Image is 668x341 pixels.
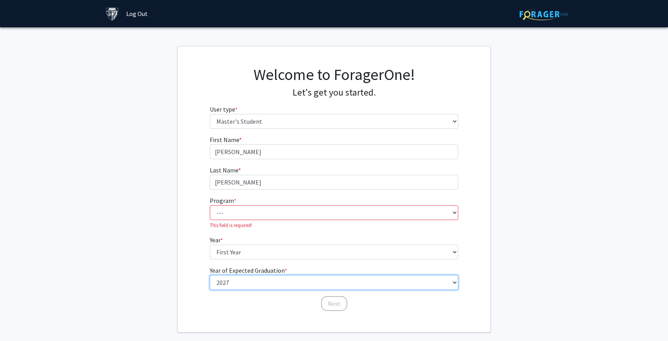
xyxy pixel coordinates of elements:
[321,296,347,311] button: Next
[210,87,459,98] h4: Let's get you started.
[210,266,287,275] label: Year of Expected Graduation
[105,7,119,21] img: Johns Hopkins University Logo
[210,136,239,144] span: First Name
[210,105,238,114] label: User type
[210,235,223,245] label: Year
[6,306,33,335] iframe: Chat
[210,65,459,84] h1: Welcome to ForagerOne!
[210,166,238,174] span: Last Name
[520,8,568,20] img: ForagerOne Logo
[210,222,459,229] p: This field is required!
[210,196,236,205] label: Program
